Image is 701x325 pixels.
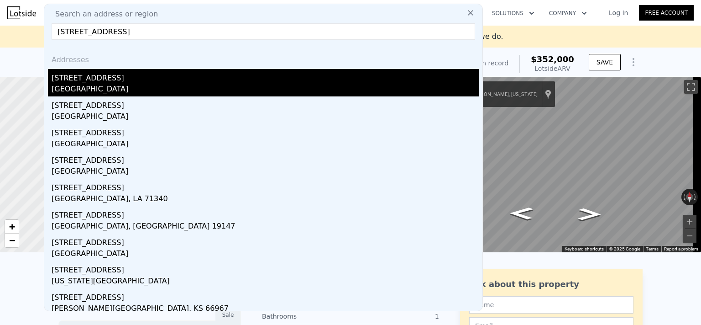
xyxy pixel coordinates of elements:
[52,111,479,124] div: [GEOGRAPHIC_DATA]
[531,64,574,73] div: Lotside ARV
[5,220,19,234] a: Zoom in
[693,189,698,205] button: Rotate clockwise
[683,215,696,229] button: Zoom in
[52,84,479,96] div: [GEOGRAPHIC_DATA]
[52,288,479,303] div: [STREET_ADDRESS]
[48,9,158,20] span: Search an address or region
[542,5,594,21] button: Company
[262,312,350,321] div: Bathrooms
[418,77,701,252] div: Map
[9,221,15,232] span: +
[609,246,640,251] span: © 2025 Google
[500,204,543,222] path: Go West, E Oak St
[350,312,439,321] div: 1
[565,246,604,252] button: Keyboard shortcuts
[418,77,701,252] div: Street View
[545,89,551,99] a: Show location on map
[469,296,633,314] input: Name
[48,47,479,69] div: Addresses
[52,124,479,139] div: [STREET_ADDRESS]
[52,303,479,316] div: [PERSON_NAME][GEOGRAPHIC_DATA], KS 66967
[681,189,686,205] button: Rotate counterclockwise
[52,234,479,248] div: [STREET_ADDRESS]
[598,8,639,17] a: Log In
[52,206,479,221] div: [STREET_ADDRESS]
[52,166,479,179] div: [GEOGRAPHIC_DATA]
[52,96,479,111] div: [STREET_ADDRESS]
[52,193,479,206] div: [GEOGRAPHIC_DATA], LA 71340
[52,151,479,166] div: [STREET_ADDRESS]
[646,246,659,251] a: Terms (opens in new tab)
[52,139,479,151] div: [GEOGRAPHIC_DATA]
[664,246,698,251] a: Report a problem
[568,205,612,223] path: Go East, E Oak St
[7,6,36,19] img: Lotside
[52,23,475,40] input: Enter an address, city, region, neighborhood or zip code
[684,80,698,94] button: Toggle fullscreen view
[215,309,241,321] div: Sale
[469,278,633,291] div: Ask about this property
[531,54,574,64] span: $352,000
[639,5,694,21] a: Free Account
[52,69,479,84] div: [STREET_ADDRESS]
[52,221,479,234] div: [GEOGRAPHIC_DATA], [GEOGRAPHIC_DATA] 19147
[52,248,479,261] div: [GEOGRAPHIC_DATA]
[683,229,696,243] button: Zoom out
[52,179,479,193] div: [STREET_ADDRESS]
[9,234,15,246] span: −
[485,5,542,21] button: Solutions
[589,54,621,70] button: SAVE
[52,261,479,276] div: [STREET_ADDRESS]
[5,234,19,247] a: Zoom out
[52,276,479,288] div: [US_STATE][GEOGRAPHIC_DATA]
[624,53,643,71] button: Show Options
[686,189,693,205] button: Reset the view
